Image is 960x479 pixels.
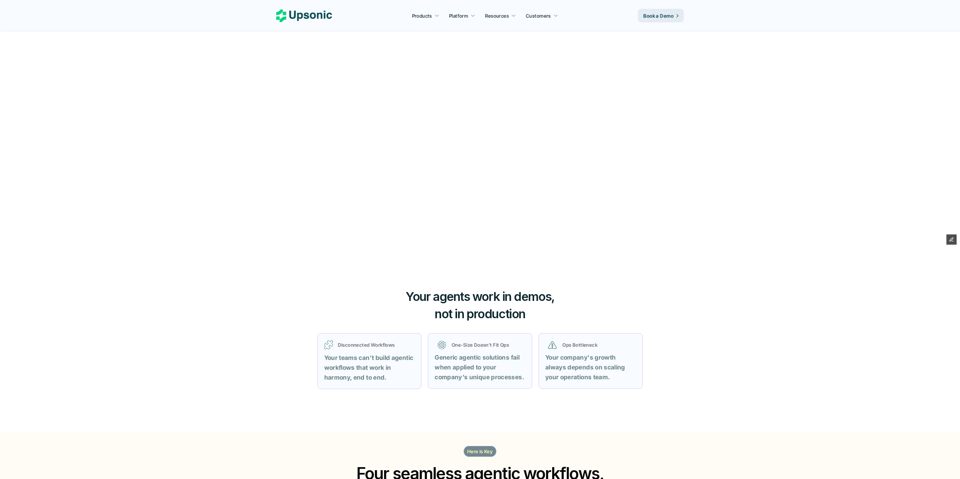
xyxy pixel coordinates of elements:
[363,58,597,110] h2: Agentic AI Platform for FinTech Operations
[545,354,627,381] strong: Your company's growth always depends on scaling your operations team.
[338,341,415,348] p: Disconnected Workflows
[467,448,493,455] p: Here is Key
[644,12,674,19] p: Book a Demo
[435,354,524,381] strong: Generic agentic solutions fail when applied to your company’s unique processes.
[946,234,957,245] button: Edit Framer Content
[526,12,551,19] p: Customers
[562,341,633,348] p: Ops Bottleneck
[449,12,468,19] p: Platform
[412,12,432,19] p: Products
[435,306,525,321] span: not in production
[451,164,509,185] a: Book a Demo
[459,168,495,180] p: Book a Demo
[452,341,522,348] p: One-Size Doesn’t Fit Ops
[405,289,555,304] span: Your agents work in demos,
[324,354,415,381] strong: Your teams can’t build agentic workflows that work in harmony, end to end.
[638,9,684,22] a: Book a Demo
[485,12,509,19] p: Resources
[408,9,443,22] a: Products
[370,126,590,147] p: From onboarding to compliance to settlement to autonomous control. Work with %82 more efficiency ...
